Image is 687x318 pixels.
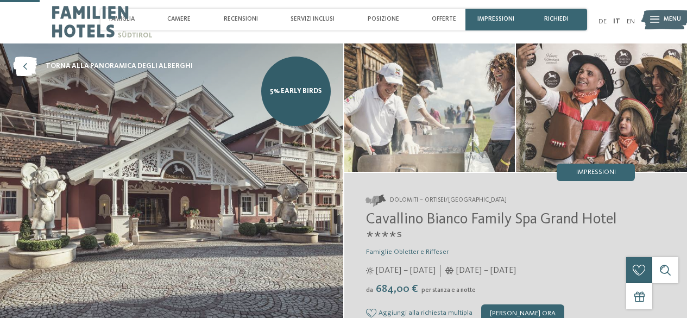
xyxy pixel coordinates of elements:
[270,86,322,96] span: 5% Early Birds
[598,18,607,25] a: DE
[390,196,507,205] span: Dolomiti – Ortisei/[GEOGRAPHIC_DATA]
[421,287,476,294] span: per stanza e a notte
[344,43,515,172] img: Nel family hotel a Ortisei i vostri desideri diventeranno realtà
[664,15,681,24] span: Menu
[576,169,616,176] span: Impressioni
[366,287,373,294] span: da
[13,57,193,76] a: torna alla panoramica degli alberghi
[366,248,449,255] span: Famiglie Obletter e Riffeser
[445,267,454,275] i: Orari d'apertura inverno
[379,309,472,317] span: Aggiungi alla richiesta multipla
[46,61,193,71] span: torna alla panoramica degli alberghi
[374,284,420,295] span: 684,00 €
[366,267,374,275] i: Orari d'apertura estate
[261,57,331,126] a: 5% Early Birds
[516,43,687,172] img: Nel family hotel a Ortisei i vostri desideri diventeranno realtà
[376,265,436,277] span: [DATE] – [DATE]
[613,18,620,25] a: IT
[627,18,635,25] a: EN
[366,212,617,246] span: Cavallino Bianco Family Spa Grand Hotel ****ˢ
[456,265,516,277] span: [DATE] – [DATE]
